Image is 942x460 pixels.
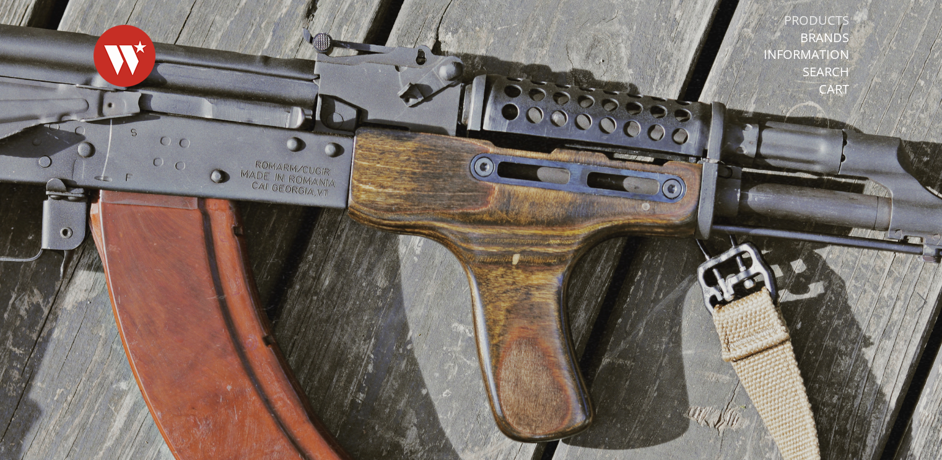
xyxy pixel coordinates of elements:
a: Search [803,64,849,80]
button: Next [909,290,936,317]
a: Brands [800,30,849,46]
img: Warsaw Wood Co. [94,12,155,99]
a: Cart [819,81,849,97]
a: Information [764,46,849,63]
a: Products [784,12,849,29]
button: Previous [6,290,33,317]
